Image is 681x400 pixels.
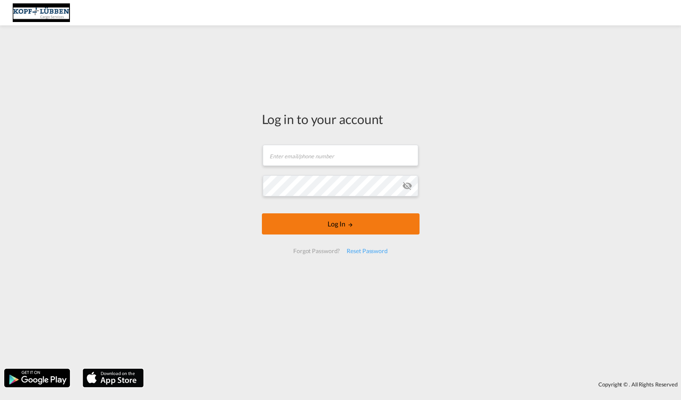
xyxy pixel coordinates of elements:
div: Reset Password [343,243,391,259]
button: LOGIN [262,213,420,234]
md-icon: icon-eye-off [402,181,412,191]
div: Log in to your account [262,110,420,128]
div: Copyright © . All Rights Reserved [148,377,681,392]
div: Forgot Password? [290,243,343,259]
input: Enter email/phone number [263,145,418,166]
img: google.png [3,368,71,388]
img: apple.png [82,368,145,388]
img: 25cf3bb0aafc11ee9c4fdbd399af7748.JPG [13,3,70,22]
